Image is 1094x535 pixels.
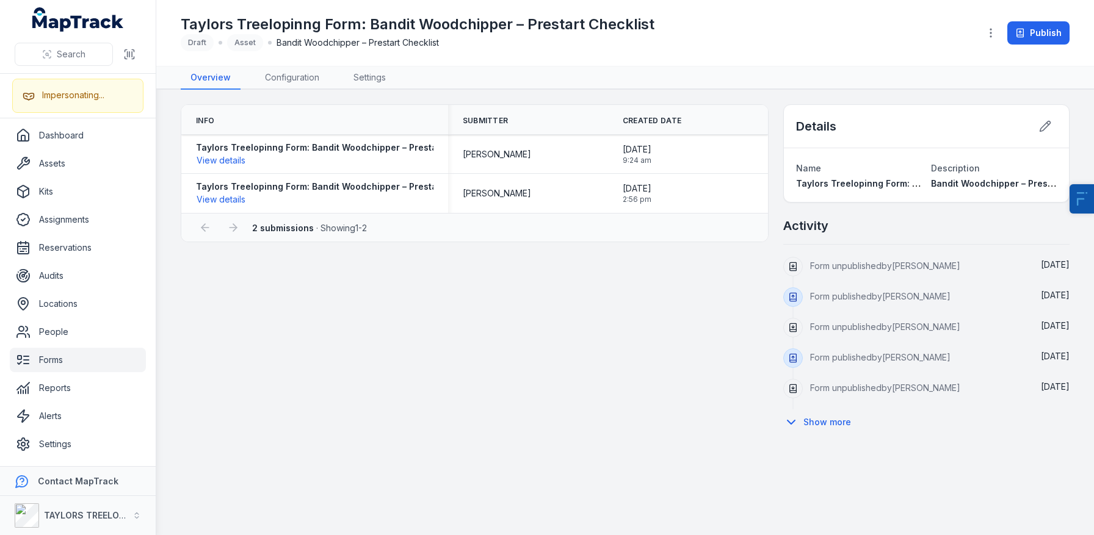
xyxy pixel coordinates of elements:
[1007,21,1070,45] button: Publish
[10,179,146,204] a: Kits
[32,7,124,32] a: MapTrack
[463,187,531,199] span: [PERSON_NAME]
[463,148,531,160] span: [PERSON_NAME]
[463,116,509,126] span: Submitter
[252,223,314,233] strong: 2 submissions
[277,37,439,49] span: Bandit Woodchipper – Prestart Checklist
[810,352,951,362] span: Form published by [PERSON_NAME]
[796,118,836,135] h2: Details
[181,15,654,34] h1: Taylors Treelopinng Form: Bandit Woodchipper – Prestart Checklist
[810,291,951,301] span: Form published by [PERSON_NAME]
[57,48,85,60] span: Search
[931,163,980,173] span: Description
[623,116,682,126] span: Created Date
[1041,381,1070,392] time: 01/09/2025, 2:35:47 pm
[10,404,146,428] a: Alerts
[623,182,651,204] time: 28/08/2025, 2:56:32 pm
[252,223,367,233] span: · Showing 1 - 2
[15,43,113,66] button: Search
[255,66,329,90] a: Configuration
[623,143,651,165] time: 01/09/2025, 9:24:08 am
[344,66,396,90] a: Settings
[10,151,146,176] a: Assets
[42,89,104,101] div: Impersonating...
[196,116,214,126] span: Info
[783,409,859,435] button: Show more
[196,181,487,193] strong: Taylors Treelopinng Form: Bandit Woodchipper – Prestart Checklist
[181,34,214,51] div: Draft
[623,182,651,195] span: [DATE]
[10,235,146,260] a: Reservations
[1041,381,1070,392] span: [DATE]
[10,207,146,232] a: Assignments
[1041,290,1070,300] span: [DATE]
[10,123,146,148] a: Dashboard
[783,217,828,234] h2: Activity
[796,178,1087,189] span: Taylors Treelopinng Form: Bandit Woodchipper – Prestart Checklist
[810,321,960,332] span: Form unpublished by [PERSON_NAME]
[196,193,246,206] button: View details
[181,66,241,90] a: Overview
[10,376,146,400] a: Reports
[10,264,146,288] a: Audits
[10,348,146,372] a: Forms
[196,142,487,154] strong: Taylors Treelopinng Form: Bandit Woodchipper – Prestart Checklist
[1041,259,1070,270] time: 01/09/2025, 2:54:05 pm
[10,432,146,456] a: Settings
[38,476,118,486] strong: Contact MapTrack
[1041,351,1070,361] time: 01/09/2025, 2:36:34 pm
[10,320,146,344] a: People
[10,292,146,316] a: Locations
[623,156,651,165] span: 9:24 am
[44,510,146,520] strong: TAYLORS TREELOPPING
[1041,290,1070,300] time: 01/09/2025, 2:52:23 pm
[810,260,960,271] span: Form unpublished by [PERSON_NAME]
[623,143,651,156] span: [DATE]
[623,195,651,204] span: 2:56 pm
[196,154,246,167] button: View details
[796,163,821,173] span: Name
[810,382,960,393] span: Form unpublished by [PERSON_NAME]
[1041,351,1070,361] span: [DATE]
[1041,320,1070,331] time: 01/09/2025, 2:36:41 pm
[1041,320,1070,331] span: [DATE]
[1041,259,1070,270] span: [DATE]
[227,34,263,51] div: Asset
